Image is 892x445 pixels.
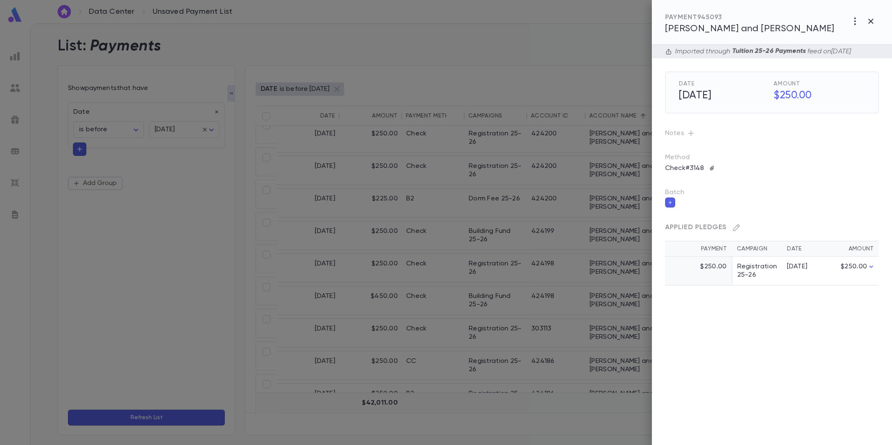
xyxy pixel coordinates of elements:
[665,188,879,197] p: Batch
[679,80,770,87] span: Date
[774,80,865,87] span: Amount
[674,87,770,105] h5: [DATE]
[665,24,834,33] span: [PERSON_NAME] and [PERSON_NAME]
[665,13,834,22] div: PAYMENT 945093
[769,87,865,105] h5: $250.00
[782,241,824,257] th: Date
[665,241,732,257] th: Payment
[787,262,819,271] div: [DATE]
[665,224,726,231] span: Applied Pledges
[824,241,879,257] th: Amount
[665,153,707,162] p: Method
[665,257,732,285] td: $250.00
[665,127,879,140] p: Notes
[732,241,782,257] th: Campaign
[732,257,782,285] td: Registration 25-26
[731,47,808,56] p: Tuition 25-26 Payments
[824,257,879,285] td: $250.00
[660,162,709,175] p: Check #3148
[672,47,851,56] div: Imported through feed on [DATE]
